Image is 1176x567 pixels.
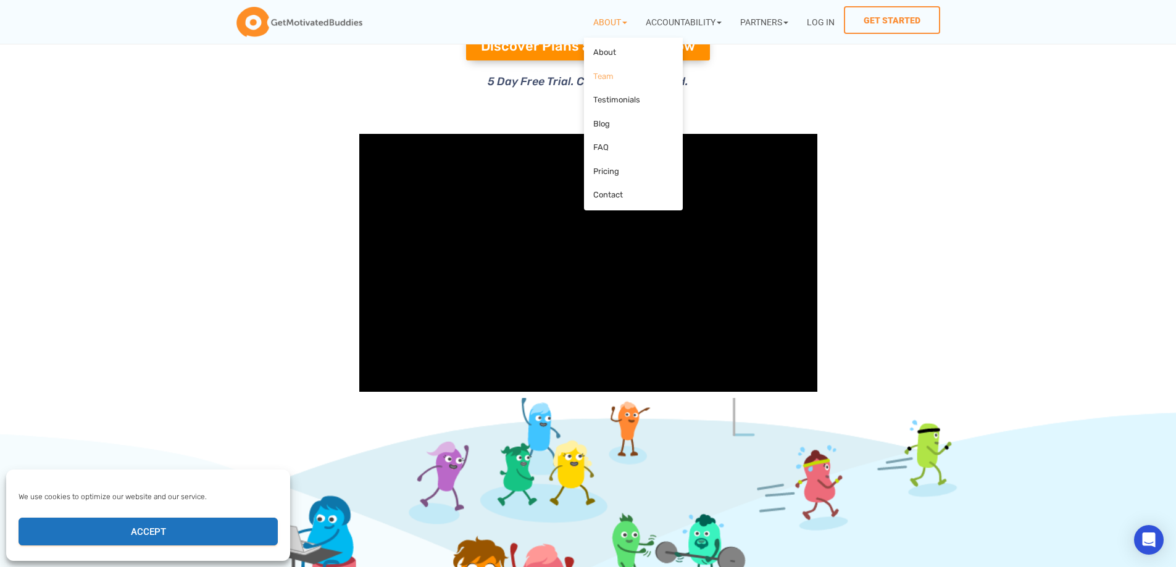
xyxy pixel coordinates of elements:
button: Accept [19,518,278,545]
a: Log In [798,6,844,38]
a: FAQ [587,136,680,160]
div: We use cookies to optimize our website and our service. [19,491,277,502]
a: Partners [731,6,798,38]
a: Testimonials [587,88,680,112]
a: Accountability [636,6,731,38]
span: 5 Day Free Trial. Credit card required. [488,75,688,88]
div: Open Intercom Messenger [1134,525,1164,555]
a: Discover Plans and Buddies Now [466,32,710,60]
span: Discover Plans and Buddies Now [481,39,695,53]
a: About [584,6,636,38]
iframe: GetMotivatedBuddies User Testimonials [359,134,817,391]
a: About [587,41,680,65]
a: Blog [587,112,680,136]
a: Team [587,65,680,89]
a: Get Started [844,6,940,34]
img: GetMotivatedBuddies [236,7,362,38]
a: Contact [587,183,680,207]
a: Pricing [587,160,680,184]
